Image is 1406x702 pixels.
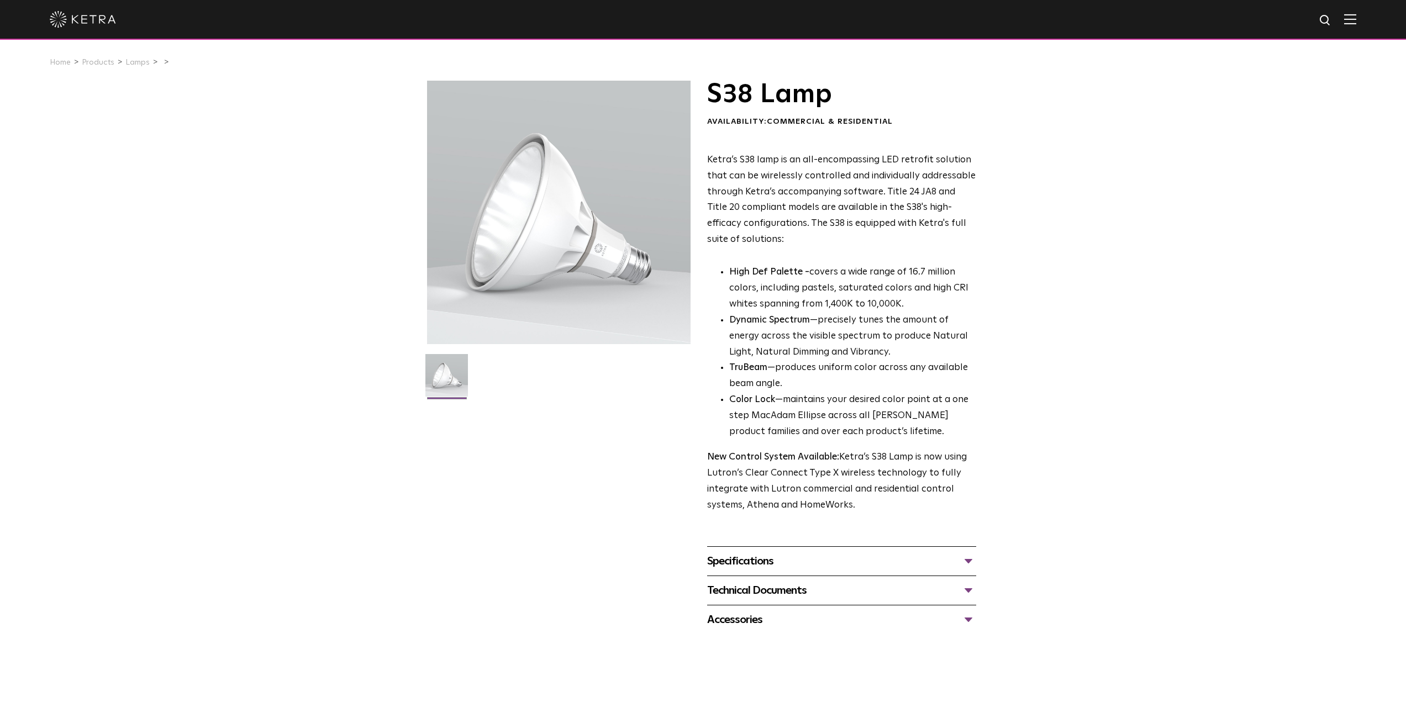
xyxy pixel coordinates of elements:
a: Home [50,59,71,66]
img: Hamburger%20Nav.svg [1344,14,1356,24]
p: Ketra’s S38 lamp is an all-encompassing LED retrofit solution that can be wirelessly controlled a... [707,152,976,248]
a: Lamps [125,59,150,66]
h1: S38 Lamp [707,81,976,108]
a: Products [82,59,114,66]
div: Specifications [707,552,976,570]
div: Accessories [707,611,976,629]
div: Technical Documents [707,582,976,599]
img: ketra-logo-2019-white [50,11,116,28]
li: —produces uniform color across any available beam angle. [729,360,976,392]
img: search icon [1319,14,1333,28]
div: Availability: [707,117,976,128]
strong: Dynamic Spectrum [729,315,810,325]
strong: Color Lock [729,395,775,404]
p: covers a wide range of 16.7 million colors, including pastels, saturated colors and high CRI whit... [729,265,976,313]
strong: High Def Palette - [729,267,809,277]
strong: TruBeam [729,363,767,372]
strong: New Control System Available: [707,452,839,462]
li: —maintains your desired color point at a one step MacAdam Ellipse across all [PERSON_NAME] produc... [729,392,976,440]
li: —precisely tunes the amount of energy across the visible spectrum to produce Natural Light, Natur... [729,313,976,361]
p: Ketra’s S38 Lamp is now using Lutron’s Clear Connect Type X wireless technology to fully integrat... [707,450,976,514]
img: S38-Lamp-Edison-2021-Web-Square [425,354,468,405]
span: Commercial & Residential [767,118,893,125]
